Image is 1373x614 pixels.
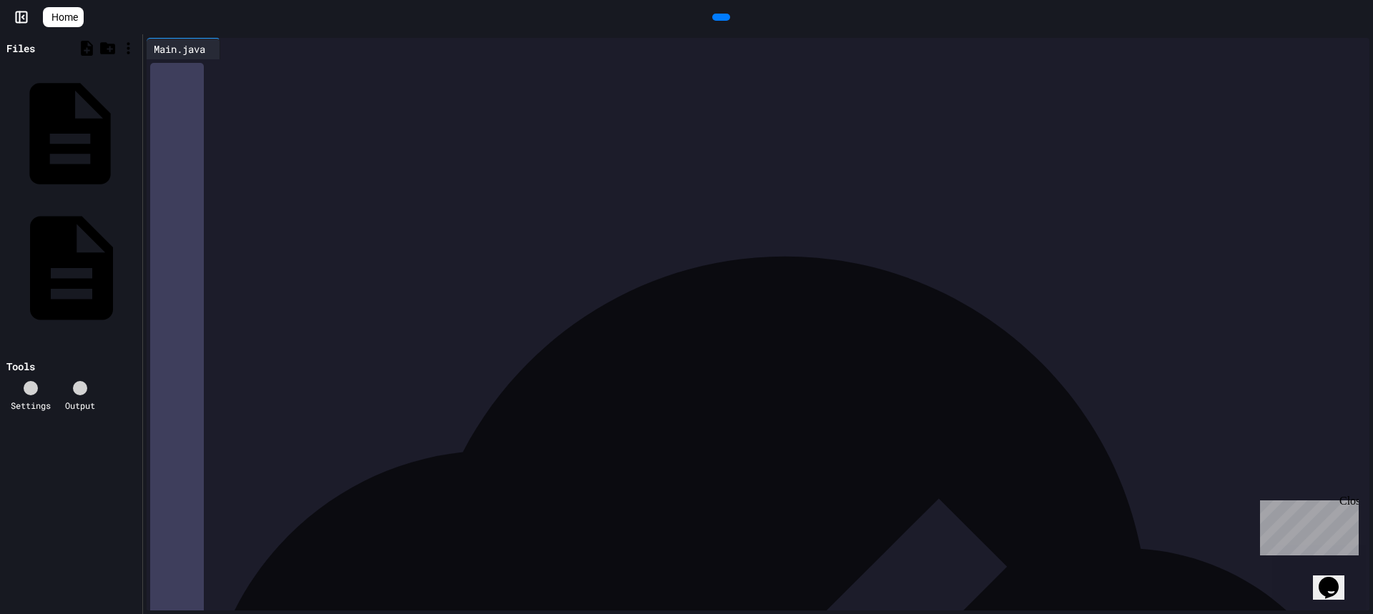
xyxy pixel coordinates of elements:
a: Home [43,7,84,27]
div: Main.java [147,41,212,56]
div: Output [65,399,95,412]
div: Main.java [147,38,220,59]
iframe: chat widget [1254,495,1359,555]
div: Chat with us now!Close [6,6,99,91]
div: Settings [11,399,51,412]
span: Home [51,10,78,24]
iframe: chat widget [1313,557,1359,600]
div: Tools [6,359,35,374]
div: Files [6,41,35,56]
